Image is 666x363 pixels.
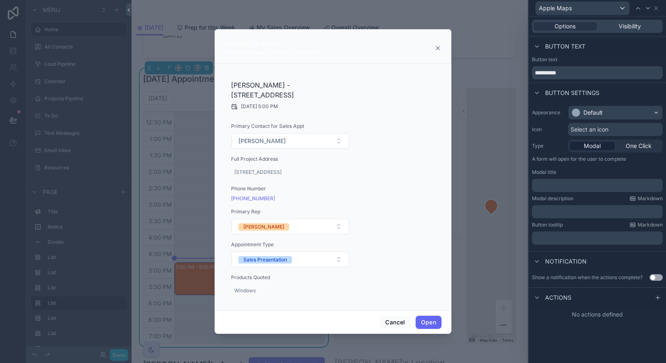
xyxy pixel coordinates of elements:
div: [PERSON_NAME] - [STREET_ADDRESS] [226,50,319,56]
label: Button text [532,56,557,63]
span: Products Quoted [231,274,349,281]
span: One Click [626,142,652,150]
h2: [PERSON_NAME] - [STREET_ADDRESS] [231,80,349,100]
span: Windows [234,287,346,294]
label: Icon [532,126,565,133]
span: Primary Contact for Sales Appt [231,123,349,129]
label: Type [532,143,565,149]
div: Sales Presentation [243,256,287,264]
a: Markdown [629,222,663,228]
div: scrollable content [532,231,663,245]
span: Appointment Type [231,241,349,248]
a: Markdown [629,195,663,202]
span: Phone Number [231,185,349,192]
button: Select Button [231,133,349,149]
button: Select Button [231,219,349,234]
button: Default [568,106,663,120]
span: [DATE] 5:00 PM [241,103,278,110]
button: Cancel [380,316,410,329]
span: Button settings [545,89,599,97]
div: 5:00 PM – 6:00 PM [226,39,319,49]
div: Default [583,109,603,117]
span: Select an icon [571,125,608,134]
div: 5:00 PM – 6:00 PM[PERSON_NAME] - [STREET_ADDRESS] [225,39,319,57]
span: Apple Maps [539,4,572,12]
button: Apple Maps [535,1,630,15]
label: Modal description [532,195,573,202]
div: [PERSON_NAME] [243,223,284,231]
span: [STREET_ADDRESS] [234,169,346,176]
span: Primary Rep [231,208,349,215]
div: scrollable content [532,179,663,192]
button: Select Button [231,252,349,267]
div: Show a notification when the actions complete? [532,274,643,281]
span: Options [555,22,576,30]
button: Open [416,316,442,329]
label: Button tooltip [532,222,563,228]
div: No actions defined [529,307,666,322]
span: Markdown [638,222,663,228]
p: A form will open for the user to complete [532,156,663,166]
span: Markdown [638,195,663,202]
span: Button text [545,42,585,51]
div: scrollable content [532,205,663,218]
a: [PHONE_NUMBER] [231,195,275,202]
span: Modal [584,142,601,150]
span: Actions [545,294,571,302]
label: Modal title [532,169,556,176]
label: Appearance [532,109,565,116]
span: Visibility [619,22,641,30]
span: Full Project Address [231,156,349,162]
span: Notification [545,257,587,266]
span: [PERSON_NAME] [238,137,286,145]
